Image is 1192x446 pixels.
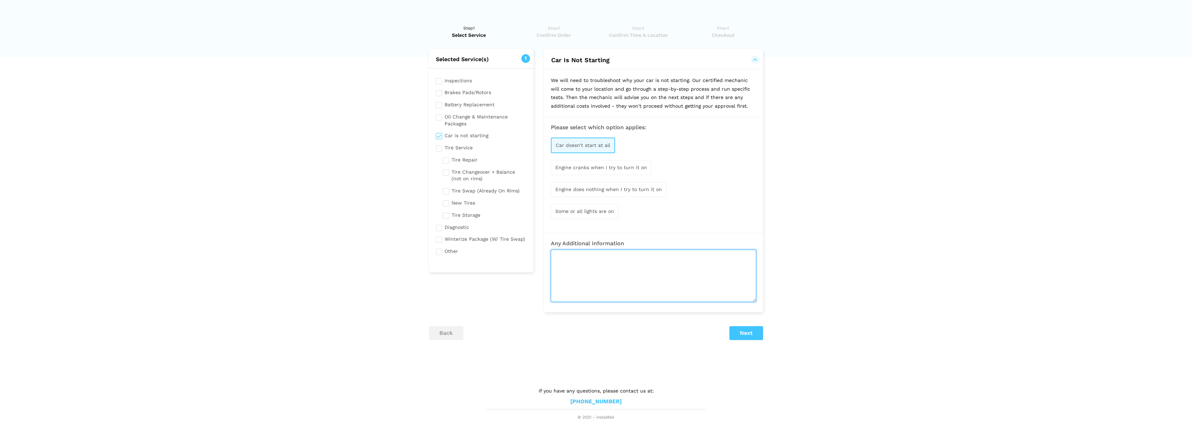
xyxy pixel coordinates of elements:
a: [PHONE_NUMBER] [570,398,622,405]
button: Next [729,326,763,340]
span: Confirm Time & Location [598,32,678,39]
span: Select Service [429,32,509,39]
h3: Please select which option applies: [551,124,756,131]
span: Engine does nothing when I try to turn it on [555,187,662,192]
a: Step3 [598,25,678,39]
span: © 2021 - instaMek [487,415,705,420]
span: Some or all lights are on [555,208,614,214]
button: Car Is Not Starting [551,56,756,64]
span: Confirm Order [514,32,594,39]
h3: Any Additional Information [551,240,756,247]
a: Step1 [429,25,509,39]
h2: Selected Service(s) [429,56,533,63]
p: If you have any questions, please contact us at: [487,387,705,395]
a: Step2 [514,25,594,39]
a: Step4 [683,25,763,39]
span: Engine cranks when I try to turn it on [555,165,647,170]
button: back [429,326,463,340]
span: Car doesn’t start at all [556,142,610,148]
p: We will need to troubleshoot why your car is not starting. Our certified mechanic will come to yo... [544,69,763,117]
span: Checkout [683,32,763,39]
span: 1 [521,54,530,63]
